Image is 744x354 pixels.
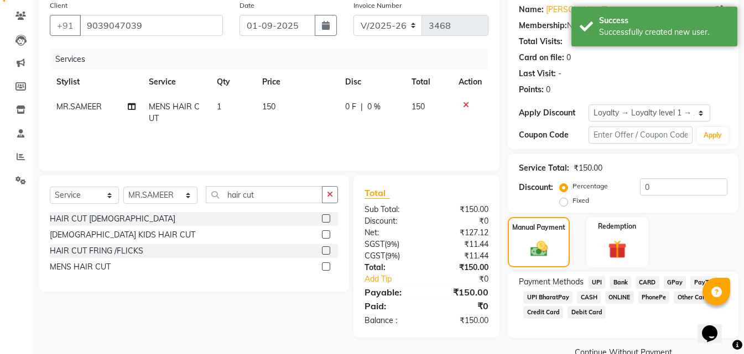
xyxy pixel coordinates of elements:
[426,299,497,313] div: ₹0
[589,126,693,144] input: Enter Offer / Coupon Code
[50,70,142,94] th: Stylist
[426,250,497,262] div: ₹11.44
[602,238,632,261] img: _gift.svg
[426,227,497,239] div: ₹127.12
[356,286,426,299] div: Payable:
[512,223,565,233] label: Manual Payment
[356,299,426,313] div: Paid:
[577,291,601,304] span: CASH
[387,251,398,260] span: 9%
[356,273,439,285] a: Add Tip
[519,20,727,31] div: No Active Membership
[365,187,390,199] span: Total
[546,84,550,96] div: 0
[546,4,608,15] a: [PERSON_NAME]
[573,196,589,205] label: Fixed
[426,239,497,250] div: ₹11.44
[367,101,381,113] span: 0 %
[519,68,556,80] div: Last Visit:
[452,70,488,94] th: Action
[50,261,111,273] div: MENS HAIR CUT
[664,276,686,289] span: GPay
[365,251,385,261] span: CGST
[356,262,426,273] div: Total:
[356,250,426,262] div: ( )
[605,291,634,304] span: ONLINE
[50,245,143,257] div: HAIR CUT FRING /FLICKS
[426,315,497,326] div: ₹150.00
[519,84,544,96] div: Points:
[523,291,573,304] span: UPI BharatPay
[50,229,195,241] div: [DEMOGRAPHIC_DATA] KIDS HAIR CUT
[690,276,717,289] span: PayTM
[598,221,636,231] label: Redemption
[588,276,605,289] span: UPI
[50,213,175,225] div: HAIR CUT [DEMOGRAPHIC_DATA]
[356,204,426,215] div: Sub Total:
[573,181,608,191] label: Percentage
[356,215,426,227] div: Discount:
[438,273,497,285] div: ₹0
[356,315,426,326] div: Balance :
[426,286,497,299] div: ₹150.00
[558,68,561,80] div: -
[519,162,569,174] div: Service Total:
[387,240,397,249] span: 9%
[426,204,497,215] div: ₹150.00
[674,291,715,304] span: Other Cards
[599,15,729,27] div: Success
[356,227,426,239] div: Net:
[361,101,363,113] span: |
[339,70,405,94] th: Disc
[51,49,497,70] div: Services
[638,291,670,304] span: PhonePe
[519,36,563,47] div: Total Visits:
[698,310,733,343] iframe: chat widget
[525,239,553,259] img: _cash.svg
[523,306,563,319] span: Credit Card
[217,102,221,112] span: 1
[256,70,339,94] th: Price
[426,262,497,273] div: ₹150.00
[519,276,584,288] span: Payment Methods
[412,102,425,112] span: 150
[345,101,356,113] span: 0 F
[50,15,81,36] button: +91
[206,186,322,203] input: Search or Scan
[519,52,564,64] div: Card on file:
[636,276,659,289] span: CARD
[149,102,200,123] span: MENS HAIR CUT
[405,70,452,94] th: Total
[353,1,402,10] label: Invoice Number
[426,215,497,227] div: ₹0
[566,52,571,64] div: 0
[356,239,426,250] div: ( )
[142,70,210,94] th: Service
[574,162,602,174] div: ₹150.00
[519,129,589,141] div: Coupon Code
[519,20,567,31] div: Membership:
[610,276,631,289] span: Bank
[240,1,254,10] label: Date
[568,306,606,319] span: Debit Card
[519,107,589,119] div: Apply Discount
[210,70,256,94] th: Qty
[599,27,729,38] div: Successfully created new user.
[50,1,67,10] label: Client
[56,102,102,112] span: MR.SAMEER
[80,15,223,36] input: Search by Name/Mobile/Email/Code
[519,4,544,15] div: Name:
[365,239,384,249] span: SGST
[519,182,553,193] div: Discount:
[697,127,729,144] button: Apply
[262,102,275,112] span: 150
